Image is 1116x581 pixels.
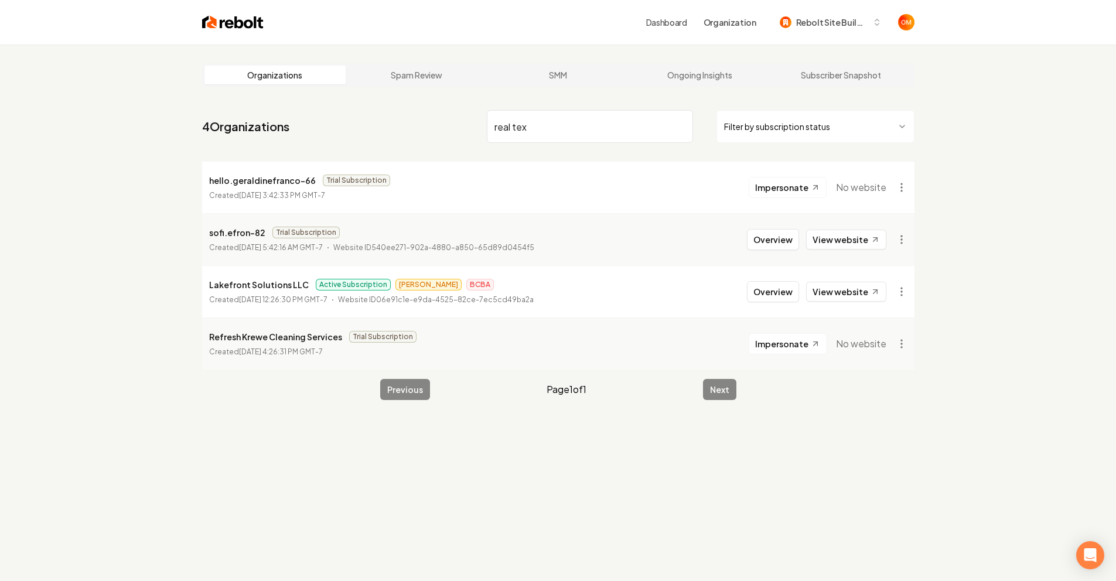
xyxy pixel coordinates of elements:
[836,180,886,194] span: No website
[202,118,289,135] a: 4Organizations
[796,16,868,29] span: Rebolt Site Builder
[770,66,912,84] a: Subscriber Snapshot
[749,333,827,354] button: Impersonate
[333,242,534,254] p: Website ID 540ee271-902a-4880-a850-65d89d0454f5
[346,66,487,84] a: Spam Review
[338,294,534,306] p: Website ID 06e91c1e-e9da-4525-82ce-7ec5cd49ba2a
[836,337,886,351] span: No website
[209,278,309,292] p: Lakefront Solutions LLC
[239,191,325,200] time: [DATE] 3:42:33 PM GMT-7
[209,242,323,254] p: Created
[755,182,808,193] span: Impersonate
[239,295,327,304] time: [DATE] 12:26:30 PM GMT-7
[697,12,763,33] button: Organization
[209,330,342,344] p: Refresh Krewe Cleaning Services
[547,382,586,397] span: Page 1 of 1
[395,279,462,290] span: [PERSON_NAME]
[202,14,264,30] img: Rebolt Logo
[209,225,265,240] p: sofi.efron-82
[898,14,914,30] img: Omar Molai
[204,66,346,84] a: Organizations
[239,243,323,252] time: [DATE] 5:42:16 AM GMT-7
[316,279,391,290] span: Active Subscription
[272,227,340,238] span: Trial Subscription
[209,173,316,187] p: hello.geraldinefranco-66
[806,282,886,302] a: View website
[749,177,827,198] button: Impersonate
[349,331,417,343] span: Trial Subscription
[209,294,327,306] p: Created
[487,66,629,84] a: SMM
[1076,541,1104,569] div: Open Intercom Messenger
[898,14,914,30] button: Open user button
[239,347,323,356] time: [DATE] 4:26:31 PM GMT-7
[780,16,791,28] img: Rebolt Site Builder
[487,110,693,143] input: Search by name or ID
[323,175,390,186] span: Trial Subscription
[466,279,494,290] span: BCBA
[646,16,687,28] a: Dashboard
[747,281,799,302] button: Overview
[629,66,770,84] a: Ongoing Insights
[755,338,808,350] span: Impersonate
[806,230,886,250] a: View website
[747,229,799,250] button: Overview
[209,346,323,358] p: Created
[209,190,325,201] p: Created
